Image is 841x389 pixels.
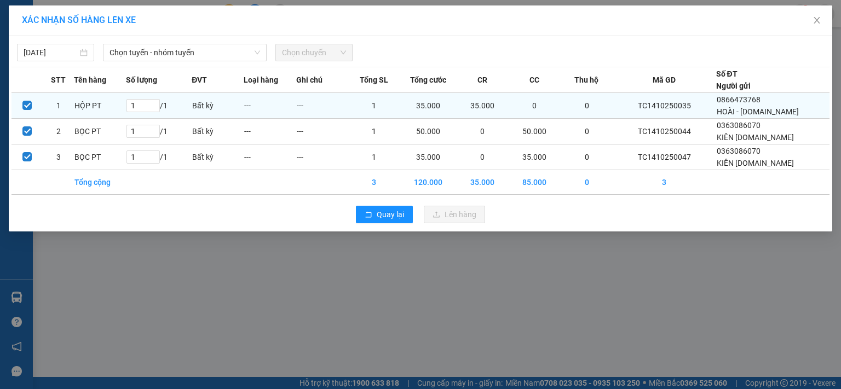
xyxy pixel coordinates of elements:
[561,144,613,170] td: 0
[717,121,761,130] span: 0363086070
[613,170,716,195] td: 3
[613,93,716,119] td: TC1410250035
[400,93,457,119] td: 35.000
[74,93,126,119] td: HỘP PT
[717,95,761,104] span: 0866473768
[717,133,794,142] span: KIÊN [DOMAIN_NAME]
[254,49,261,56] span: down
[74,119,126,144] td: BỌC PT
[348,93,400,119] td: 1
[74,170,126,195] td: Tổng cộng
[457,170,509,195] td: 35.000
[110,44,260,61] span: Chọn tuyến - nhóm tuyến
[24,47,78,59] input: 14/10/2025
[529,74,539,86] span: CC
[717,147,761,155] span: 0363086070
[74,74,106,86] span: Tên hàng
[477,74,487,86] span: CR
[296,74,322,86] span: Ghi chú
[348,119,400,144] td: 1
[282,44,346,61] span: Chọn chuyến
[365,211,372,219] span: rollback
[574,74,598,86] span: Thu hộ
[14,14,96,68] img: logo.jpg
[43,119,74,144] td: 2
[244,119,296,144] td: ---
[561,170,613,195] td: 0
[360,74,388,86] span: Tổng SL
[400,119,457,144] td: 50.000
[51,74,66,86] span: STT
[802,5,832,36] button: Close
[348,144,400,170] td: 1
[192,144,244,170] td: Bất kỳ
[509,170,561,195] td: 85.000
[192,93,244,119] td: Bất kỳ
[613,119,716,144] td: TC1410250044
[377,208,404,220] span: Quay lại
[716,68,751,92] div: Số ĐT Người gửi
[126,119,192,144] td: / 1
[561,93,613,119] td: 0
[192,119,244,144] td: Bất kỳ
[717,159,794,167] span: KIÊN [DOMAIN_NAME]
[410,74,446,86] span: Tổng cước
[561,119,613,144] td: 0
[296,119,348,144] td: ---
[653,74,676,86] span: Mã GD
[424,206,485,223] button: uploadLên hàng
[296,93,348,119] td: ---
[457,93,509,119] td: 35.000
[813,16,821,25] span: close
[457,119,509,144] td: 0
[400,144,457,170] td: 35.000
[126,74,157,86] span: Số lượng
[126,93,192,119] td: / 1
[244,74,278,86] span: Loại hàng
[613,144,716,170] td: TC1410250047
[509,119,561,144] td: 50.000
[126,144,192,170] td: / 1
[192,74,207,86] span: ĐVT
[509,93,561,119] td: 0
[509,144,561,170] td: 35.000
[22,15,136,25] span: XÁC NHẬN SỐ HÀNG LÊN XE
[244,93,296,119] td: ---
[74,144,126,170] td: BỌC PT
[244,144,296,170] td: ---
[348,170,400,195] td: 3
[43,93,74,119] td: 1
[14,74,163,111] b: GỬI : VP [GEOGRAPHIC_DATA]
[457,144,509,170] td: 0
[102,27,458,40] li: 271 - [PERSON_NAME] - [GEOGRAPHIC_DATA] - [GEOGRAPHIC_DATA]
[356,206,413,223] button: rollbackQuay lại
[717,107,799,116] span: HOÀI - [DOMAIN_NAME]
[400,170,457,195] td: 120.000
[296,144,348,170] td: ---
[43,144,74,170] td: 3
